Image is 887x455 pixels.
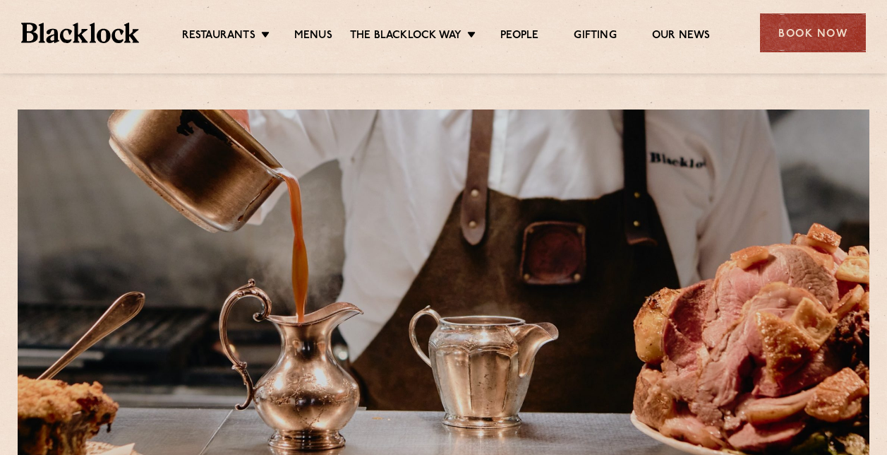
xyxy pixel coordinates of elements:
[500,29,538,45] a: People
[21,23,139,42] img: BL_Textured_Logo-footer-cropped.svg
[652,29,711,45] a: Our News
[182,29,255,45] a: Restaurants
[350,29,461,45] a: The Blacklock Way
[294,29,332,45] a: Menus
[574,29,616,45] a: Gifting
[760,13,866,52] div: Book Now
